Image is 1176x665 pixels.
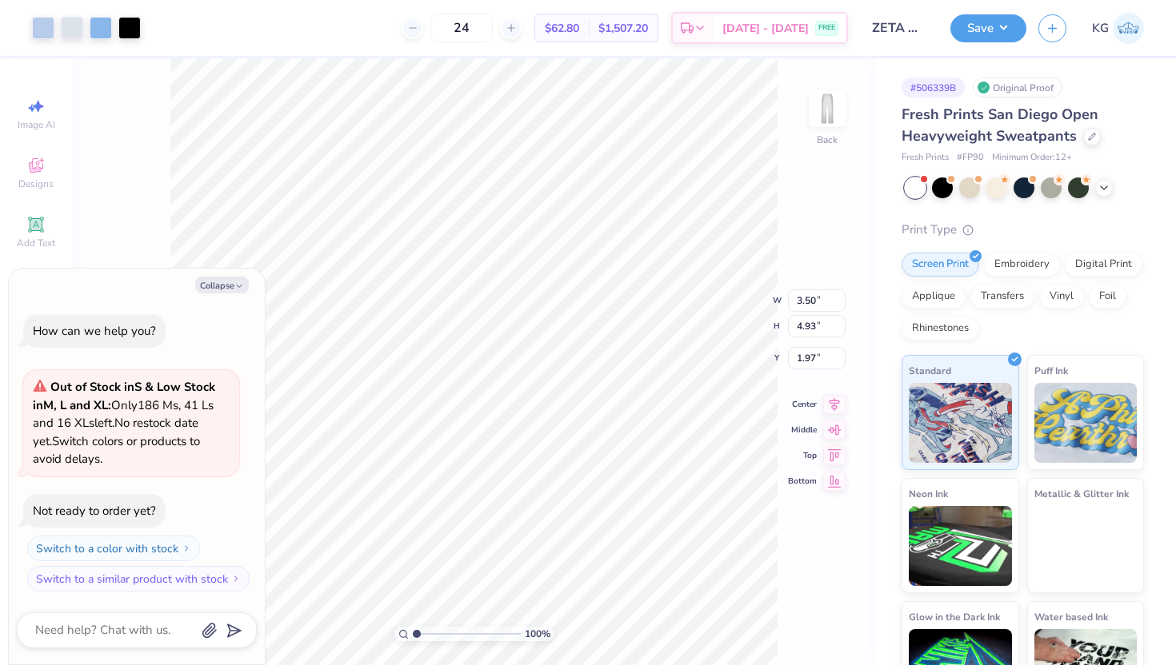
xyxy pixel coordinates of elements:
[18,118,55,131] span: Image AI
[18,177,54,190] span: Designs
[788,399,817,410] span: Center
[1089,285,1126,309] div: Foil
[957,151,984,165] span: # FP90
[722,20,809,37] span: [DATE] - [DATE]
[902,285,966,309] div: Applique
[545,20,579,37] span: $62.80
[27,536,200,561] button: Switch to a color with stock
[598,20,648,37] span: $1,507.20
[818,22,835,34] span: FREE
[1034,383,1138,463] img: Puff Ink
[430,14,493,42] input: – –
[1034,362,1068,379] span: Puff Ink
[950,14,1026,42] button: Save
[902,317,979,340] div: Rhinestones
[1113,13,1144,44] img: Katelyn Gwaltney
[860,12,938,44] input: Untitled Design
[182,544,191,553] img: Switch to a color with stock
[909,362,951,379] span: Standard
[811,93,843,125] img: Back
[1034,608,1108,625] span: Water based Ink
[909,383,1012,463] img: Standard
[788,450,817,461] span: Top
[902,221,1144,239] div: Print Type
[33,379,215,413] strong: & Low Stock in M, L and XL :
[984,253,1060,277] div: Embroidery
[33,415,198,449] span: No restock date yet.
[1065,253,1142,277] div: Digital Print
[1039,285,1084,309] div: Vinyl
[902,105,1098,145] span: Fresh Prints San Diego Open Heavyweight Sweatpants
[17,237,55,249] span: Add Text
[970,285,1034,309] div: Transfers
[902,253,979,277] div: Screen Print
[33,503,156,519] div: Not ready to order yet?
[909,506,1012,586] img: Neon Ink
[231,574,241,583] img: Switch to a similar product with stock
[817,133,838,147] div: Back
[902,78,965,98] div: # 506339B
[33,323,156,339] div: How can we help you?
[1092,13,1144,44] a: KG
[788,476,817,487] span: Bottom
[195,277,249,293] button: Collapse
[909,485,948,502] span: Neon Ink
[27,566,250,591] button: Switch to a similar product with stock
[1034,485,1129,502] span: Metallic & Glitter Ink
[973,78,1062,98] div: Original Proof
[992,151,1072,165] span: Minimum Order: 12 +
[1034,506,1138,586] img: Metallic & Glitter Ink
[1092,19,1109,38] span: KG
[788,424,817,436] span: Middle
[50,379,145,395] strong: Out of Stock in S
[909,608,1000,625] span: Glow in the Dark Ink
[525,627,550,641] span: 100 %
[902,151,949,165] span: Fresh Prints
[33,379,215,467] span: Only 186 Ms, 41 Ls and 16 XLs left. Switch colors or products to avoid delays.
